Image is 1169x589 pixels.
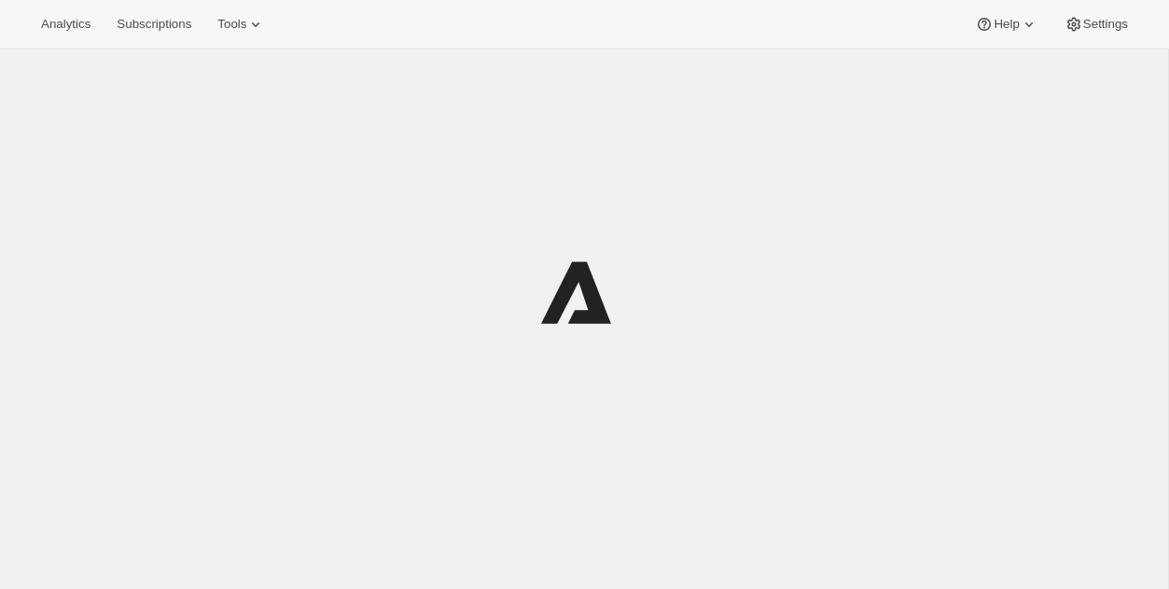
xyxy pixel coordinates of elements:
[41,17,90,32] span: Analytics
[1053,11,1139,37] button: Settings
[117,17,191,32] span: Subscriptions
[994,17,1019,32] span: Help
[105,11,202,37] button: Subscriptions
[1083,17,1128,32] span: Settings
[30,11,102,37] button: Analytics
[964,11,1049,37] button: Help
[206,11,276,37] button: Tools
[217,17,246,32] span: Tools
